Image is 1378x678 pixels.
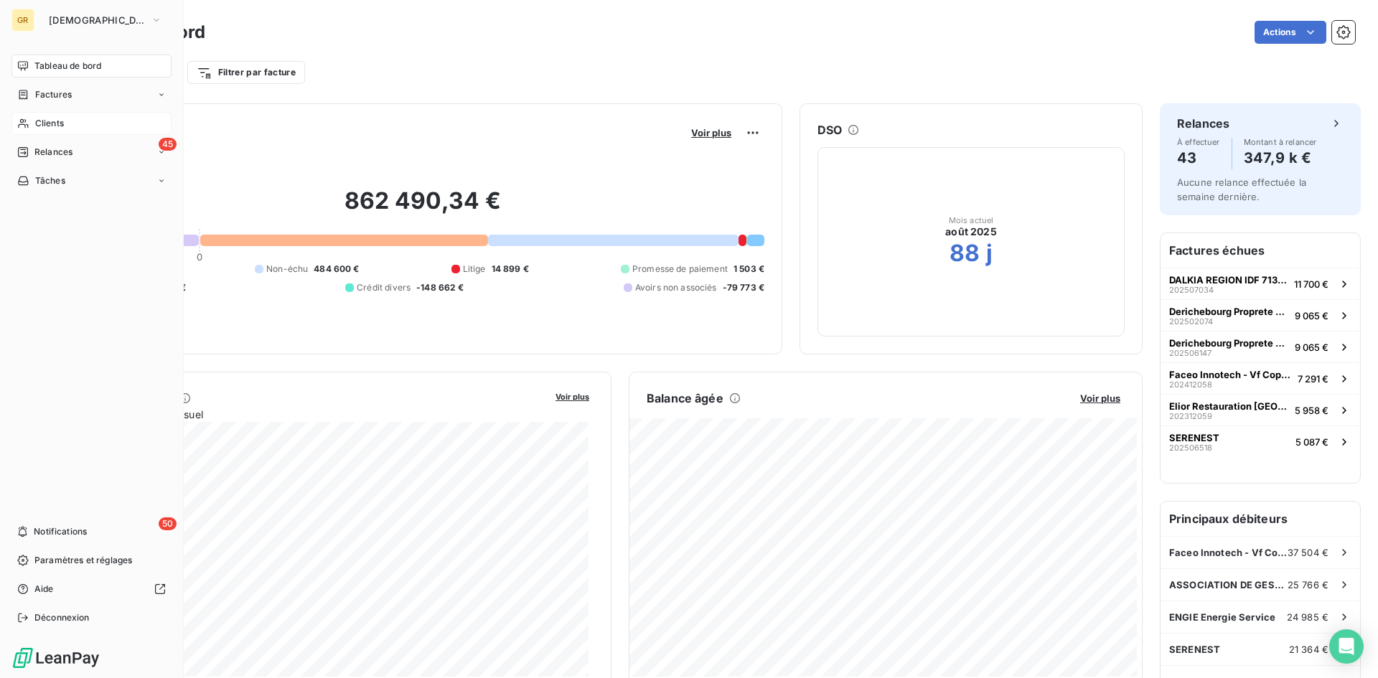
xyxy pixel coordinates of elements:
span: Aide [34,583,54,595]
h4: 347,9 k € [1244,146,1317,169]
h4: 43 [1177,146,1220,169]
span: Voir plus [691,127,731,138]
span: Notifications [34,525,87,538]
span: 37 504 € [1288,547,1328,558]
span: Litige [463,263,486,276]
img: Logo LeanPay [11,646,100,669]
span: Faceo Innotech - Vf Copernic Idf Ouest [1169,547,1288,558]
button: Derichebourg Proprete et services associes2025020749 065 € [1161,299,1360,331]
span: Clients [35,117,64,130]
h2: 862 490,34 € [81,187,764,230]
span: Avoirs non associés [635,281,717,294]
span: Aucune relance effectuée la semaine dernière. [1177,176,1306,202]
div: Open Intercom Messenger [1329,629,1364,664]
span: Faceo Innotech - Vf Copernic Idf Ouest [1169,369,1292,380]
span: DALKIA REGION IDF 71350 [1169,274,1288,286]
button: Elior Restauration [GEOGRAPHIC_DATA]2023120595 958 € [1161,394,1360,425]
span: 202412058 [1169,380,1212,389]
span: 202507034 [1169,286,1214,294]
span: août 2025 [945,225,996,239]
span: Tâches [35,174,65,187]
span: SERENEST [1169,644,1220,655]
span: 484 600 € [314,263,359,276]
span: ASSOCIATION DE GESTION RIE CARRE DAUMESNIL CNES [1169,579,1288,590]
h6: DSO [817,121,842,138]
span: Crédit divers [357,281,411,294]
button: Voir plus [1076,392,1125,405]
a: Tâches [11,169,172,192]
span: À effectuer [1177,138,1220,146]
span: Montant à relancer [1244,138,1317,146]
a: Clients [11,112,172,135]
span: 9 065 € [1295,310,1328,321]
a: Aide [11,578,172,601]
span: 7 291 € [1298,373,1328,385]
span: Factures [35,88,72,101]
span: 5 958 € [1295,405,1328,416]
span: 1 503 € [733,263,764,276]
span: 50 [159,517,177,530]
button: DALKIA REGION IDF 7135020250703411 700 € [1161,268,1360,299]
span: 202506518 [1169,443,1212,452]
button: Filtrer par facture [187,61,305,84]
span: Voir plus [1080,392,1120,404]
span: Elior Restauration [GEOGRAPHIC_DATA] [1169,400,1289,412]
span: 21 364 € [1289,644,1328,655]
span: 202506147 [1169,349,1211,357]
span: 45 [159,138,177,151]
a: Factures [11,83,172,106]
span: [DEMOGRAPHIC_DATA] [49,14,145,26]
span: -148 662 € [416,281,464,294]
button: Voir plus [687,126,736,139]
span: 202502074 [1169,317,1213,326]
button: Voir plus [551,390,594,402]
span: Non-échu [266,263,308,276]
span: Déconnexion [34,611,90,624]
a: Tableau de bord [11,55,172,77]
span: Voir plus [556,392,589,402]
a: Paramètres et réglages [11,549,172,572]
span: Tableau de bord [34,60,101,72]
span: 14 899 € [492,263,529,276]
span: 11 700 € [1294,278,1328,290]
h2: j [986,239,993,268]
span: 202312059 [1169,412,1212,420]
span: 0 [197,251,202,263]
button: SERENEST2025065185 087 € [1161,425,1360,457]
a: 45Relances [11,141,172,164]
span: 24 985 € [1287,611,1328,623]
span: Derichebourg Proprete et services associes [1169,337,1289,349]
h6: Principaux débiteurs [1161,502,1360,536]
span: Paramètres et réglages [34,554,132,567]
span: 5 087 € [1295,436,1328,448]
span: 25 766 € [1288,579,1328,590]
span: ENGIE Energie Service [1169,611,1275,623]
button: Faceo Innotech - Vf Copernic Idf Ouest2024120587 291 € [1161,362,1360,394]
h6: Balance âgée [647,390,723,407]
span: Relances [34,146,72,159]
div: GR [11,9,34,32]
h6: Factures échues [1161,233,1360,268]
span: Mois actuel [949,216,994,225]
span: SERENEST [1169,432,1219,443]
span: Promesse de paiement [632,263,728,276]
span: 9 065 € [1295,342,1328,353]
h6: Relances [1177,115,1229,132]
button: Derichebourg Proprete et services associes2025061479 065 € [1161,331,1360,362]
span: Derichebourg Proprete et services associes [1169,306,1289,317]
span: Chiffre d'affaires mensuel [81,407,545,422]
h2: 88 [950,239,980,268]
button: Actions [1255,21,1326,44]
span: -79 773 € [723,281,764,294]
